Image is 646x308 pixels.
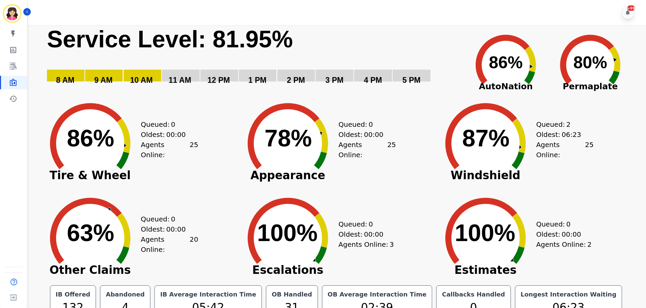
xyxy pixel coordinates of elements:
[159,290,257,299] div: IB Average Interaction Time
[369,119,373,129] span: 0
[141,224,192,234] div: Oldest:
[566,219,571,229] span: 0
[462,125,510,151] text: 87%
[585,140,593,160] span: 25
[56,76,74,85] text: 8 AM
[171,214,175,224] span: 0
[67,220,114,246] text: 63%
[566,119,571,129] span: 2
[339,129,389,140] div: Oldest:
[455,220,515,246] text: 100%
[54,290,92,299] div: IB Offered
[339,140,396,160] div: Agents Online:
[270,290,313,299] div: OB Handled
[141,129,192,140] div: Oldest:
[40,267,141,274] span: Other Claims
[364,76,382,85] text: 4 PM
[40,172,141,179] span: Tire & Wheel
[536,219,587,229] div: Queued:
[47,26,293,52] text: Service Level: 81.95%
[166,224,186,234] span: 00:00
[130,76,153,85] text: 10 AM
[402,76,421,85] text: 5 PM
[369,219,373,229] span: 0
[562,229,581,239] span: 00:00
[519,290,618,299] div: Longest Interaction Waiting
[257,220,318,246] text: 100%
[587,239,592,250] span: 2
[141,234,198,255] div: Agents Online:
[67,125,114,151] text: 86%
[464,80,548,93] span: AutoNation
[141,214,192,224] div: Queued:
[627,5,635,11] div: +99
[104,290,146,299] div: Abandoned
[573,53,607,72] text: 80%
[237,172,339,179] span: Appearance
[435,172,536,179] span: Windshield
[141,119,192,129] div: Queued:
[265,125,312,151] text: 78%
[339,119,389,129] div: Queued:
[364,229,383,239] span: 00:00
[4,5,20,22] img: Bordered avatar
[536,140,594,160] div: Agents Online:
[390,239,394,250] span: 3
[339,219,389,229] div: Queued:
[287,76,305,85] text: 2 PM
[94,76,113,85] text: 9 AM
[435,267,536,274] span: Estimates
[387,140,396,160] span: 25
[536,119,587,129] div: Queued:
[548,80,632,93] span: Permaplate
[248,76,267,85] text: 1 PM
[166,129,186,140] span: 00:00
[141,140,198,160] div: Agents Online:
[237,267,339,274] span: Escalations
[326,290,428,299] div: OB Average Interaction Time
[339,239,396,250] div: Agents Online:
[190,140,198,160] span: 25
[536,129,587,140] div: Oldest:
[562,129,581,140] span: 06:23
[46,25,462,94] svg: Service Level: 0%
[171,119,175,129] span: 0
[441,290,506,299] div: Callbacks Handled
[536,229,587,239] div: Oldest:
[169,76,191,85] text: 11 AM
[325,76,344,85] text: 3 PM
[190,234,198,255] span: 20
[489,53,523,72] text: 86%
[536,239,594,250] div: Agents Online:
[364,129,383,140] span: 00:00
[339,229,389,239] div: Oldest:
[207,76,230,85] text: 12 PM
